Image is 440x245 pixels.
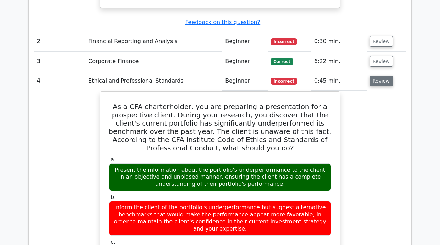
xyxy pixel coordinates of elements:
td: 2 [34,32,86,51]
td: 4 [34,71,86,91]
td: Beginner [222,52,268,71]
span: b. [111,194,116,200]
div: Present the information about the portfolio's underperformance to the client in an objective and ... [109,163,331,191]
span: c. [111,238,115,245]
button: Review [370,36,393,47]
span: Incorrect [271,78,297,85]
button: Review [370,76,393,86]
span: Correct [271,58,293,65]
td: Beginner [222,32,268,51]
td: Financial Reporting and Analysis [86,32,222,51]
span: a. [111,156,116,163]
td: 3 [34,52,86,71]
td: Beginner [222,71,268,91]
div: Inform the client of the portfolio's underperformance but suggest alternative benchmarks that wou... [109,201,331,236]
td: 0:45 min. [311,71,367,91]
h5: As a CFA charterholder, you are preparing a presentation for a prospective client. During your re... [108,103,332,152]
span: Incorrect [271,38,297,45]
button: Review [370,56,393,67]
td: 6:22 min. [311,52,367,71]
a: Feedback on this question? [185,19,260,25]
td: 0:30 min. [311,32,367,51]
td: Ethical and Professional Standards [86,71,222,91]
td: Corporate Finance [86,52,222,71]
